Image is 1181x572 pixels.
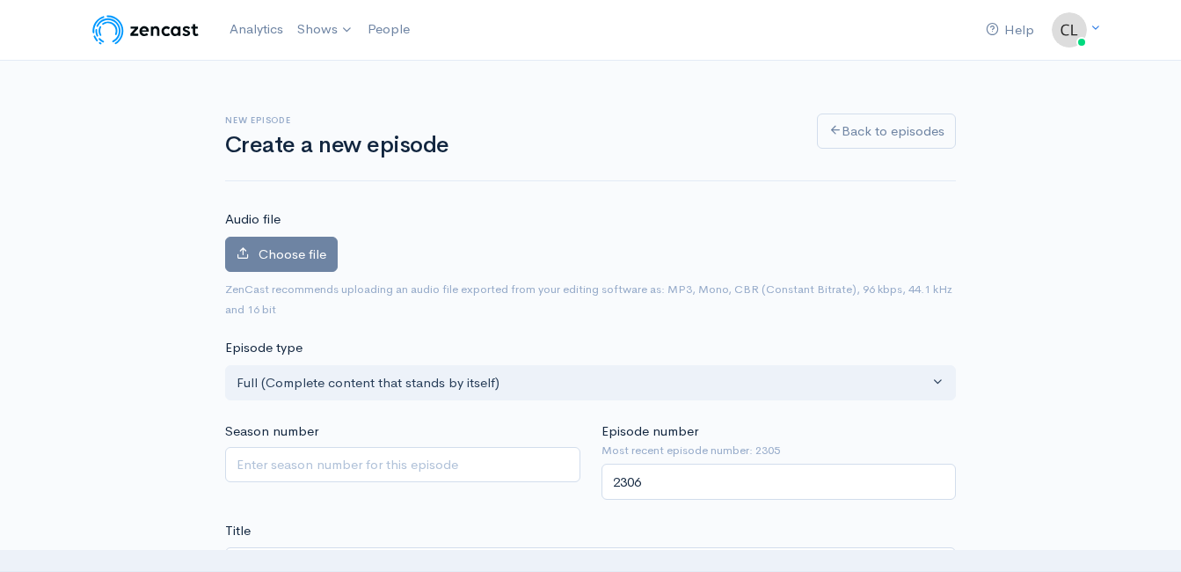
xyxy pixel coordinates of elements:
small: ZenCast recommends uploading an audio file exported from your editing software as: MP3, Mono, CBR... [225,282,952,317]
a: Back to episodes [817,114,956,150]
h1: Create a new episode [225,133,796,158]
div: Full (Complete content that stands by itself) [237,373,929,393]
label: Title [225,521,251,541]
label: Season number [225,422,318,442]
a: Analytics [222,11,290,48]
h6: New episode [225,115,796,125]
img: ZenCast Logo [90,12,201,48]
span: Choose file [259,246,326,262]
a: Shows [290,11,361,49]
small: Most recent episode number: 2305 [601,442,957,459]
label: Episode number [601,422,698,442]
input: Enter episode number [601,464,957,500]
a: People [361,11,417,48]
label: Episode type [225,338,303,358]
label: Audio file [225,209,281,230]
a: Help [979,11,1041,49]
img: ... [1052,12,1087,48]
input: Enter season number for this episode [225,447,580,483]
button: Full (Complete content that stands by itself) [225,365,956,401]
